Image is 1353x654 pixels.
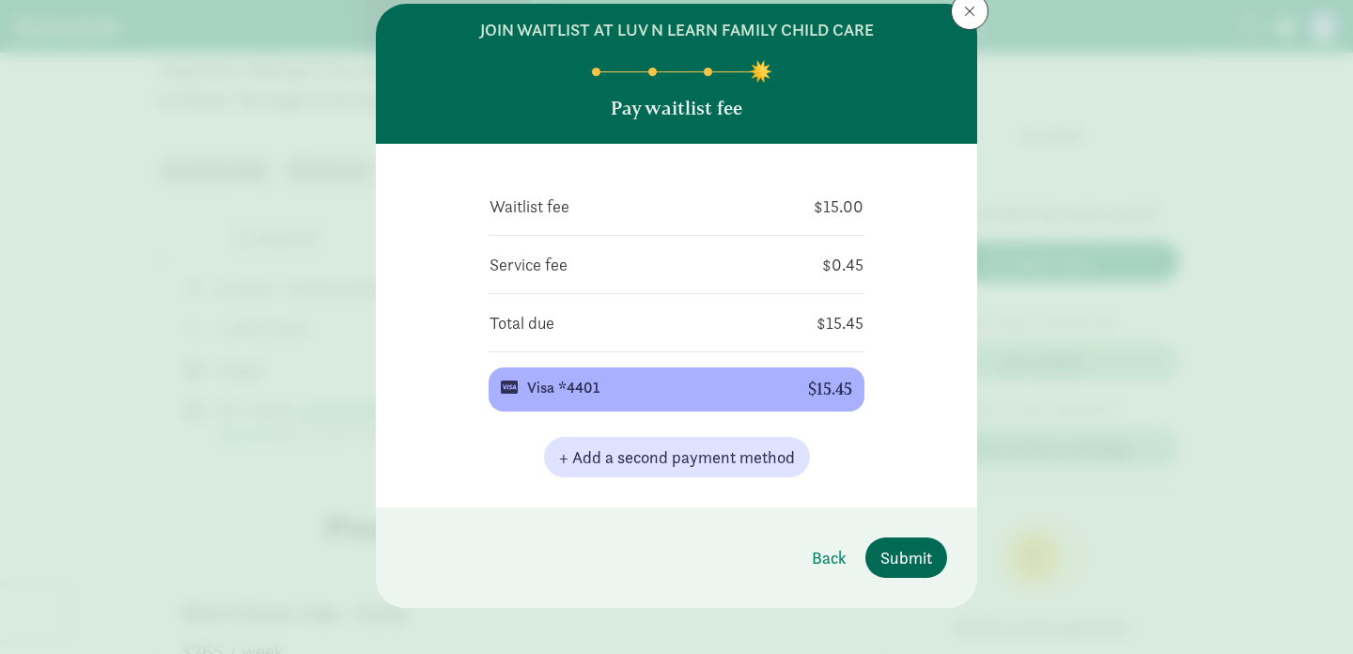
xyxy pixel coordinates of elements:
[527,377,778,399] div: Visa *4401
[719,193,864,220] td: $15.00
[559,444,795,470] span: + Add a second payment method
[480,19,874,41] h6: join waitlist at Luv N Learn Family Child Care
[812,545,847,570] span: Back
[489,251,733,278] td: Service fee
[797,537,862,578] button: Back
[808,380,852,399] div: $15.45
[544,437,810,477] button: + Add a second payment method
[611,95,742,121] p: Pay waitlist fee
[865,537,947,578] button: Submit
[489,193,719,220] td: Waitlist fee
[489,309,706,336] td: Total due
[489,367,864,412] button: Visa *4401 $15.45
[880,545,932,570] span: Submit
[733,251,864,278] td: $0.45
[706,309,864,336] td: $15.45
